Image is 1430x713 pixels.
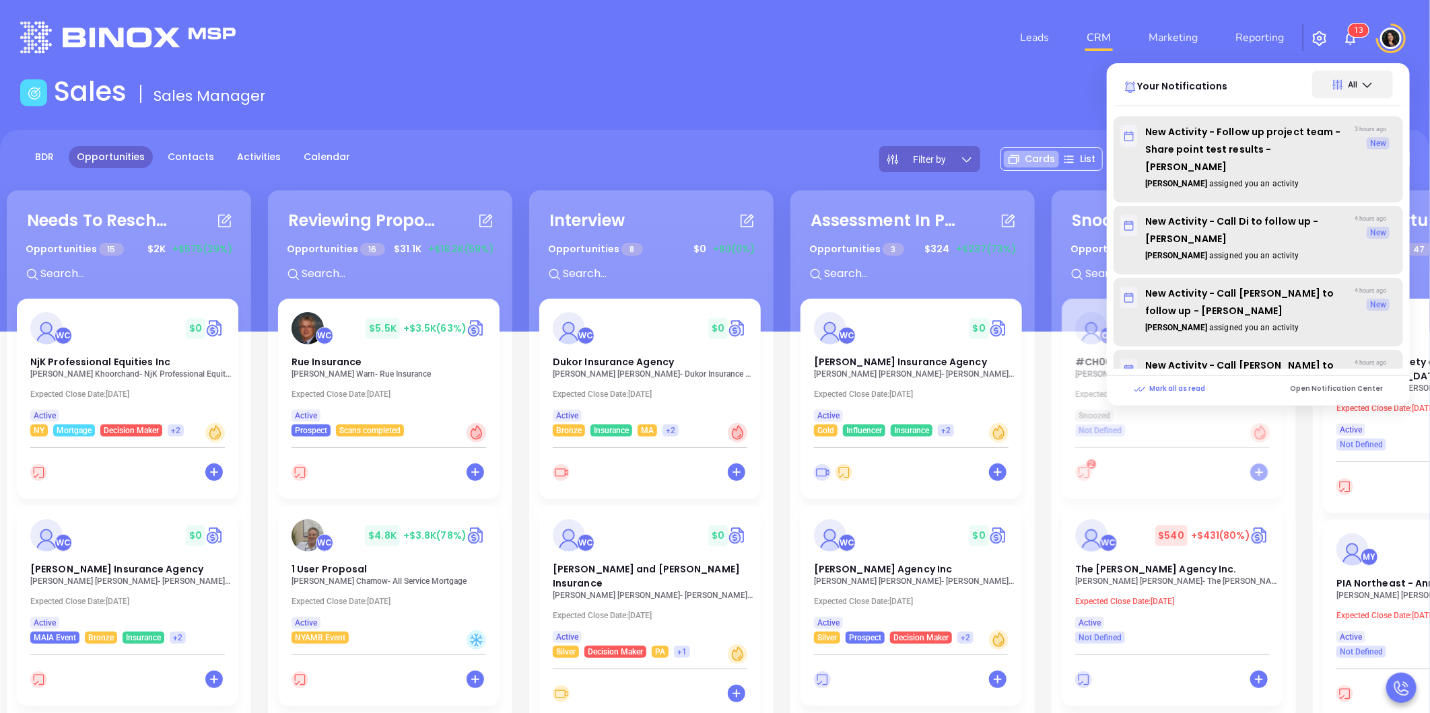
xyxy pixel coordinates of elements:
span: 15 [99,243,123,256]
span: Rue Insurance [292,355,362,369]
div: Snoozed [1072,209,1142,233]
span: $ 324 [921,239,953,260]
div: Walter Contreras [577,534,594,552]
img: Quote [205,318,225,338]
div: SnoozedOpportunities 2$4.7K+$3.2K(67%) [1062,200,1286,299]
span: Insurance [594,423,629,438]
span: $ 0 [708,318,728,339]
p: Open Notification Center [1287,383,1386,395]
a: profileWalter Contreras$0Circle dollarDukor Insurance Agency[PERSON_NAME] [PERSON_NAME]- Dukor In... [539,299,761,437]
a: Quote [728,318,747,338]
span: Active [295,408,317,423]
img: Quote [467,318,486,338]
span: Not Defined [1340,437,1383,452]
div: Warm [989,423,1009,443]
span: NjK Professional Equities Inc [30,355,170,369]
p: Ted Butz - Dreher Agency Inc [814,576,1016,586]
div: profileWalter Contreras$0Circle dollarDukor Insurance Agency[PERSON_NAME] [PERSON_NAME]- Dukor In... [539,299,763,506]
span: $ 2K [144,239,169,260]
p: New Activity - Follow up project team - Share point test results - [PERSON_NAME] [1120,123,1351,176]
img: logo [20,22,236,53]
a: profileWalter Contreras$0Circle dollarNjK Professional Equities Inc[PERSON_NAME] Khoorchand- NjK ... [17,299,238,437]
span: New [1370,297,1386,312]
span: Active [556,408,578,423]
a: BDR [27,146,62,168]
span: Filter by [914,155,947,164]
div: profileWalter Contreras$540+$431(80%)Circle dollarThe [PERSON_NAME] Agency Inc.[PERSON_NAME] [PER... [1062,506,1286,713]
a: Contacts [160,146,222,168]
div: Needs To Reschedule [27,209,175,233]
span: MA [641,423,654,438]
input: Search... [1084,265,1286,283]
span: PA [655,644,665,659]
span: The Willis E. Kilborne Agency Inc. [1075,562,1237,576]
a: New Activity - Call [PERSON_NAME] to follow up - [PERSON_NAME][PERSON_NAME] assigned you an activ... [1107,278,1410,346]
span: Active [1340,422,1362,437]
p: Opportunities [1070,237,1165,262]
div: Megan Youmans [1361,548,1378,566]
span: 3 [1359,26,1363,35]
div: Walter Contreras [316,534,333,552]
a: New Activity - Follow up project team - Share point test results - [PERSON_NAME][PERSON_NAME] ass... [1107,116,1410,202]
div: Carla Humber [1099,327,1117,344]
sup: 2 [1087,459,1096,469]
span: 16 [360,243,384,256]
div: Assessment In ProgressOpportunities 3$324+$237(73%) [801,200,1025,299]
a: Quote [205,525,225,546]
p: Abraham Sillah - Dukor Insurance Agency [553,369,755,379]
div: Reviewing Proposal [288,209,436,233]
img: The Willis E. Kilborne Agency Inc. [1075,519,1108,552]
a: CRM [1081,24,1116,51]
p: Matthew Martin - Margaret J. Grassi Insurance Agency [30,576,232,586]
span: $ 0 [969,525,989,546]
p: Mark all as read [1134,383,1205,395]
strong: [PERSON_NAME] [1145,251,1209,260]
span: Bronze [556,423,582,438]
a: profileWalter Contreras$0Circle dollar[PERSON_NAME] and [PERSON_NAME] Insurance[PERSON_NAME] [PER... [539,506,761,658]
div: Walter Contreras [838,534,856,552]
p: assigned you an activity [1120,320,1351,336]
p: Neal Khoorchand - NjK Professional Equities Inc [30,369,232,379]
span: 2 [1089,459,1094,469]
span: Sales Manager [154,85,266,106]
input: Search... [823,265,1025,283]
a: Calendar [296,146,358,168]
a: New Activity - Call Di to follow up - [PERSON_NAME][PERSON_NAME] assigned you an activity 4 hours... [1107,206,1410,274]
p: Expected Close Date: [DATE] [30,597,232,606]
p: New Activity - Call [PERSON_NAME] to follow up - [PERSON_NAME] [1120,285,1351,320]
div: Cold [467,630,486,650]
a: New Activity - Call [PERSON_NAME] to follow up4 hours ago [1107,350,1410,418]
p: Expected Close Date: [DATE] [814,597,1016,606]
p: New Activity - Call Di to follow up - [PERSON_NAME] [1120,213,1351,248]
span: +2 [941,423,951,438]
span: $ 0 [969,318,989,339]
div: Hot [467,423,486,443]
img: iconSetting [1312,30,1328,46]
span: NYAMB Event [295,630,345,645]
div: Interview [549,209,625,233]
span: Influencer [846,423,882,438]
div: Walter Contreras [838,327,856,344]
span: $ 31.1K [390,239,425,260]
div: Walter Contreras [316,327,333,344]
span: +2 [173,630,182,645]
span: Active [295,615,317,630]
p: Jessica A. Hess - The Willis E. Kilborne Agency Inc. [1075,576,1277,586]
a: profileWalter Contreras$0Circle dollar[PERSON_NAME] Insurance Agency[PERSON_NAME] [PERSON_NAME]- ... [801,299,1022,437]
a: profileWalter Contreras$0Circle dollar[PERSON_NAME] Agency Inc[PERSON_NAME] [PERSON_NAME]- [PERSO... [801,506,1022,644]
span: Active [817,615,840,630]
img: PIA Northeast - Annual Convention [1336,533,1369,566]
p: 4 hours ago [1351,216,1386,222]
p: Expected Close Date: [DATE] [1075,389,1277,399]
p: Opportunities [809,237,904,262]
a: Activities [229,146,289,168]
img: #CH009664 Microsoft Teams Phone [1075,312,1108,344]
div: Hot [1250,423,1270,443]
span: Active [556,630,578,644]
p: Andy Chamow - All Service Mortgage [292,576,493,586]
p: 3 hours ago [1351,126,1386,133]
span: Insurance [894,423,929,438]
p: Expected Close Date: [DATE] [292,389,493,399]
img: NjK Professional Equities Inc [30,312,63,344]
